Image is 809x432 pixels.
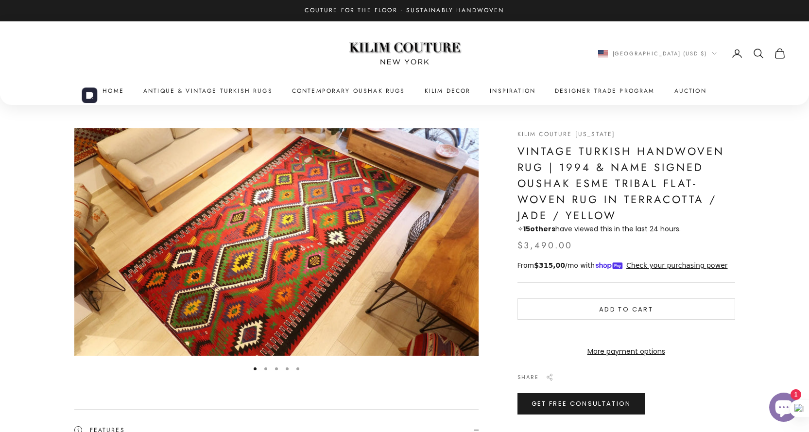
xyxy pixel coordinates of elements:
sale-price: $3,490.00 [517,239,573,253]
strong: others [523,224,555,234]
a: Get Free Consultation [517,393,645,415]
span: [GEOGRAPHIC_DATA] (USD $) [613,49,707,58]
span: Share [517,373,539,381]
a: Antique & Vintage Turkish Rugs [143,86,273,96]
a: Designer Trade Program [555,86,655,96]
button: Add to cart [517,298,735,320]
img: United States [598,50,608,57]
p: ✧ have viewed this in the last 24 hours. [517,224,735,235]
p: Couture for the Floor · Sustainably Handwoven [305,6,504,16]
button: Share [517,373,554,381]
nav: Primary navigation [23,86,786,96]
h1: Vintage Turkish Handwoven Rug | 1994 & Name Signed Oushak Esme Tribal Flat-Woven Rug in Terracott... [517,143,735,224]
a: More payment options [517,346,735,357]
inbox-online-store-chat: Shopify online store chat [766,393,801,424]
img: Logo of Kilim Couture New York [344,31,465,77]
a: Auction [674,86,706,96]
a: Home [103,86,124,96]
img: signed vintage Oushak esme tribal kilim rug in colorful medallions and traditional motifs from Tu... [74,128,479,356]
summary: Kilim Decor [425,86,471,96]
a: Inspiration [490,86,535,96]
span: 15 [523,224,530,234]
a: Kilim Couture [US_STATE] [517,130,616,138]
div: Item 1 of 5 [74,128,479,356]
nav: Secondary navigation [598,48,786,59]
button: Change country or currency [598,49,717,58]
a: Contemporary Oushak Rugs [292,86,405,96]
